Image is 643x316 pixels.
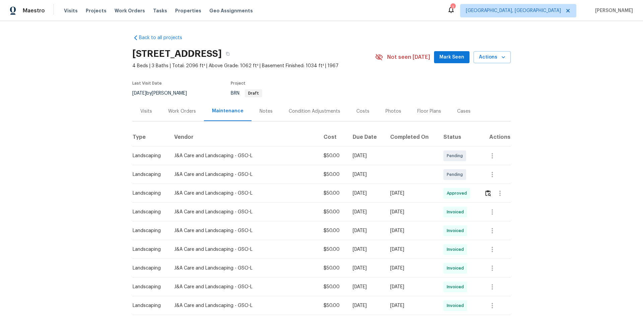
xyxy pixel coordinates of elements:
span: [PERSON_NAME] [592,7,633,14]
span: Actions [479,53,505,62]
span: Tasks [153,8,167,13]
div: [DATE] [353,209,380,215]
div: $50.00 [324,190,342,197]
div: $50.00 [324,209,342,215]
div: J&A Care and Landscaping - GSO-L [174,265,313,272]
span: Invoiced [447,265,467,272]
div: Landscaping [133,284,163,290]
div: Visits [140,108,152,115]
div: Floor Plans [417,108,441,115]
div: $50.00 [324,227,342,234]
span: Work Orders [115,7,145,14]
span: Pending [447,171,466,178]
div: [DATE] [353,227,380,234]
div: [DATE] [390,190,433,197]
span: Project [231,81,245,85]
span: Invoiced [447,284,467,290]
div: $50.00 [324,265,342,272]
div: [DATE] [353,302,380,309]
span: Last Visit Date [132,81,162,85]
div: J&A Care and Landscaping - GSO-L [174,171,313,178]
div: [DATE] [353,171,380,178]
div: Costs [356,108,369,115]
div: Landscaping [133,302,163,309]
th: Completed On [385,128,438,146]
th: Type [132,128,169,146]
button: Actions [474,51,511,64]
div: $50.00 [324,284,342,290]
span: 4 Beds | 3 Baths | Total: 2096 ft² | Above Grade: 1062 ft² | Basement Finished: 1034 ft² | 1967 [132,63,375,69]
th: Due Date [347,128,385,146]
div: J&A Care and Landscaping - GSO-L [174,152,313,159]
span: Maestro [23,7,45,14]
div: Landscaping [133,152,163,159]
div: Maintenance [212,108,243,114]
span: BRN [231,91,262,96]
a: Back to all projects [132,34,197,41]
div: Landscaping [133,209,163,215]
div: Notes [260,108,273,115]
span: Visits [64,7,78,14]
span: [GEOGRAPHIC_DATA], [GEOGRAPHIC_DATA] [466,7,561,14]
div: Photos [385,108,401,115]
div: J&A Care and Landscaping - GSO-L [174,246,313,253]
div: J&A Care and Landscaping - GSO-L [174,209,313,215]
span: Draft [245,91,262,95]
span: Approved [447,190,470,197]
span: Invoiced [447,246,467,253]
div: $50.00 [324,302,342,309]
span: Invoiced [447,209,467,215]
span: Invoiced [447,227,467,234]
div: $50.00 [324,152,342,159]
div: [DATE] [390,246,433,253]
div: [DATE] [353,265,380,272]
div: $50.00 [324,246,342,253]
th: Cost [318,128,347,146]
div: 1 [450,4,455,11]
div: Landscaping [133,265,163,272]
div: [DATE] [353,190,380,197]
span: Pending [447,152,466,159]
div: [DATE] [353,152,380,159]
span: Mark Seen [439,53,464,62]
div: [DATE] [390,284,433,290]
div: Landscaping [133,227,163,234]
div: Work Orders [168,108,196,115]
div: Landscaping [133,171,163,178]
div: J&A Care and Landscaping - GSO-L [174,227,313,234]
span: Not seen [DATE] [387,54,430,61]
div: J&A Care and Landscaping - GSO-L [174,302,313,309]
div: Landscaping [133,246,163,253]
span: Geo Assignments [209,7,253,14]
img: Review Icon [485,190,491,196]
button: Mark Seen [434,51,470,64]
div: Condition Adjustments [289,108,340,115]
div: Landscaping [133,190,163,197]
div: [DATE] [390,209,433,215]
div: [DATE] [353,284,380,290]
div: [DATE] [390,302,433,309]
button: Copy Address [222,48,234,60]
span: Projects [86,7,106,14]
h2: [STREET_ADDRESS] [132,50,222,57]
th: Actions [479,128,511,146]
span: Properties [175,7,201,14]
div: by [PERSON_NAME] [132,89,195,97]
div: Cases [457,108,471,115]
div: [DATE] [390,265,433,272]
div: [DATE] [353,246,380,253]
button: Review Icon [484,185,492,201]
div: [DATE] [390,227,433,234]
span: Invoiced [447,302,467,309]
div: $50.00 [324,171,342,178]
div: J&A Care and Landscaping - GSO-L [174,284,313,290]
th: Status [438,128,479,146]
div: J&A Care and Landscaping - GSO-L [174,190,313,197]
th: Vendor [169,128,318,146]
span: [DATE] [132,91,146,96]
